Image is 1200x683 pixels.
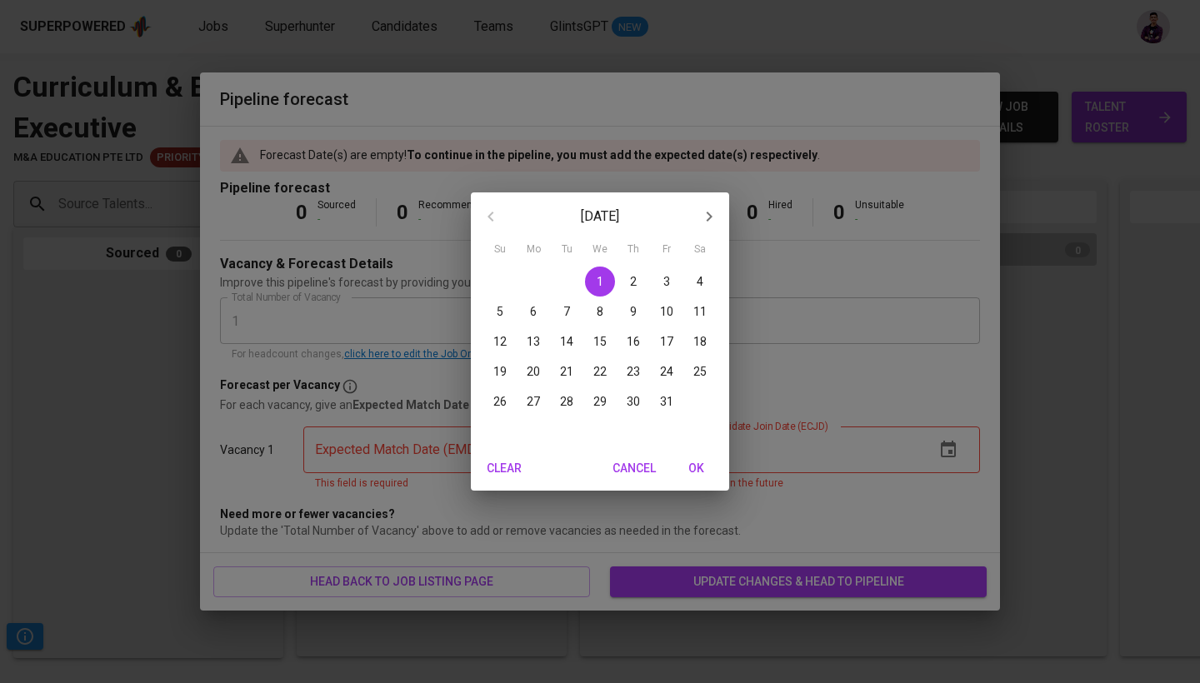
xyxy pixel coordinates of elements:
[485,356,515,386] button: 19
[485,242,515,258] span: Su
[618,327,648,356] button: 16
[627,393,640,410] p: 30
[652,297,682,327] button: 10
[485,297,515,327] button: 5
[493,333,507,350] p: 12
[493,363,507,380] p: 19
[693,363,707,380] p: 25
[660,363,673,380] p: 24
[685,297,715,327] button: 11
[518,327,548,356] button: 13
[585,386,615,416] button: 29
[693,333,707,350] p: 18
[685,327,715,356] button: 18
[618,356,648,386] button: 23
[685,267,715,297] button: 4
[652,327,682,356] button: 17
[660,333,673,350] p: 17
[618,267,648,297] button: 2
[552,327,582,356] button: 14
[552,356,582,386] button: 21
[652,267,682,297] button: 3
[552,242,582,258] span: Tu
[663,273,670,290] p: 3
[669,453,722,484] button: OK
[585,297,615,327] button: 8
[612,458,656,479] span: Cancel
[618,297,648,327] button: 9
[652,242,682,258] span: Fr
[630,303,637,320] p: 9
[660,303,673,320] p: 10
[485,327,515,356] button: 12
[585,327,615,356] button: 15
[652,356,682,386] button: 24
[560,393,573,410] p: 28
[593,393,607,410] p: 29
[485,386,515,416] button: 26
[630,273,637,290] p: 2
[511,207,689,227] p: [DATE]
[518,386,548,416] button: 27
[552,386,582,416] button: 28
[660,393,673,410] p: 31
[530,303,537,320] p: 6
[618,386,648,416] button: 30
[627,333,640,350] p: 16
[527,363,540,380] p: 20
[497,303,503,320] p: 5
[518,297,548,327] button: 6
[685,356,715,386] button: 25
[585,242,615,258] span: We
[527,333,540,350] p: 13
[563,303,570,320] p: 7
[597,273,603,290] p: 1
[618,242,648,258] span: Th
[593,333,607,350] p: 15
[518,242,548,258] span: Mo
[493,393,507,410] p: 26
[685,242,715,258] span: Sa
[477,453,531,484] button: Clear
[676,458,716,479] span: OK
[593,363,607,380] p: 22
[693,303,707,320] p: 11
[606,453,662,484] button: Cancel
[484,458,524,479] span: Clear
[652,386,682,416] button: 31
[527,393,540,410] p: 27
[560,363,573,380] p: 21
[597,303,603,320] p: 8
[627,363,640,380] p: 23
[585,356,615,386] button: 22
[518,356,548,386] button: 20
[560,333,573,350] p: 14
[552,297,582,327] button: 7
[585,267,615,297] button: 1
[697,273,703,290] p: 4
